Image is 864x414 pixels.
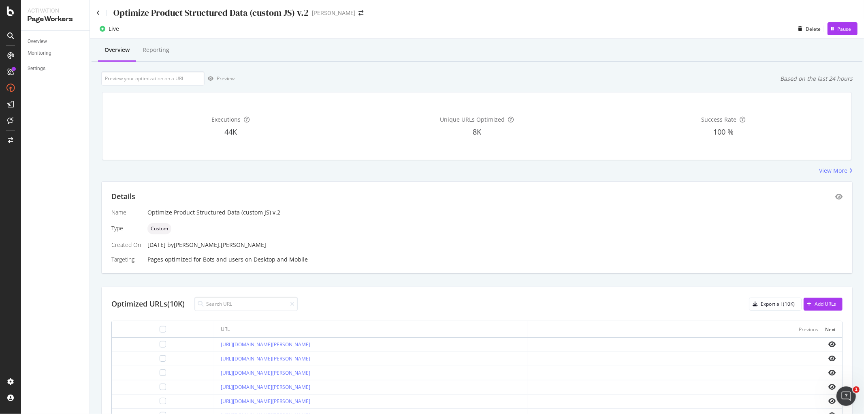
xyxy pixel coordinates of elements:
[221,326,230,333] div: URL
[254,255,308,264] div: Desktop and Mobile
[804,298,843,311] button: Add URLs
[837,26,851,32] div: Pause
[101,71,205,86] input: Preview your optimization on a URL
[853,386,860,393] span: 1
[28,37,47,46] div: Overview
[147,255,843,264] div: Pages optimized for on
[111,255,141,264] div: Targeting
[28,64,45,73] div: Settings
[111,241,141,249] div: Created On
[440,116,505,123] span: Unique URLs Optimized
[473,127,481,137] span: 8K
[105,46,130,54] div: Overview
[828,22,858,35] button: Pause
[109,25,119,33] div: Live
[806,26,821,32] div: Delete
[358,10,363,16] div: arrow-right-arrow-left
[203,255,243,264] div: Bots and users
[221,369,310,376] a: [URL][DOMAIN_NAME][PERSON_NAME]
[761,300,795,307] div: Export all (10K)
[828,384,836,390] i: eye
[815,300,836,307] div: Add URLs
[221,355,310,362] a: [URL][DOMAIN_NAME][PERSON_NAME]
[147,223,171,234] div: neutral label
[221,398,310,405] a: [URL][DOMAIN_NAME][PERSON_NAME]
[819,167,847,175] div: View More
[151,226,168,231] span: Custom
[28,15,83,24] div: PageWorkers
[828,398,836,404] i: eye
[205,72,235,85] button: Preview
[221,384,310,390] a: [URL][DOMAIN_NAME][PERSON_NAME]
[96,10,100,16] a: Click to go back
[828,369,836,376] i: eye
[221,341,310,348] a: [URL][DOMAIN_NAME][PERSON_NAME]
[167,241,266,249] div: by [PERSON_NAME].[PERSON_NAME]
[217,75,235,82] div: Preview
[312,9,355,17] div: [PERSON_NAME]
[825,326,836,333] div: Next
[819,167,853,175] a: View More
[701,116,736,123] span: Success Rate
[28,49,51,58] div: Monitoring
[143,46,169,54] div: Reporting
[147,208,843,217] div: Optimize Product Structured Data (custom JS) v.2
[28,37,84,46] a: Overview
[828,341,836,348] i: eye
[825,324,836,334] button: Next
[835,193,843,200] div: eye
[111,208,141,217] div: Name
[111,224,141,232] div: Type
[795,22,821,35] button: Delete
[799,324,818,334] button: Previous
[211,116,241,123] span: Executions
[224,127,237,137] span: 44K
[111,299,185,309] div: Optimized URLs (10K)
[780,75,853,83] div: Based on the last 24 hours
[28,6,83,15] div: Activation
[111,191,135,202] div: Details
[28,49,84,58] a: Monitoring
[28,64,84,73] a: Settings
[749,298,802,311] button: Export all (10K)
[713,127,734,137] span: 100 %
[147,241,843,249] div: [DATE]
[799,326,818,333] div: Previous
[113,6,309,19] div: Optimize Product Structured Data (custom JS) v.2
[194,297,298,311] input: Search URL
[828,355,836,362] i: eye
[836,386,856,406] iframe: Intercom live chat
